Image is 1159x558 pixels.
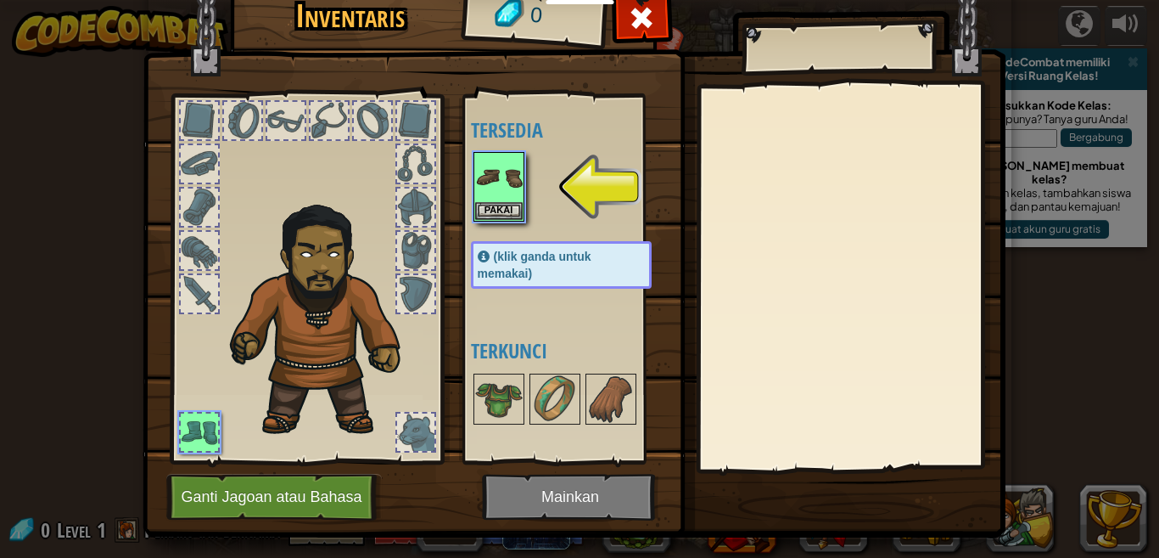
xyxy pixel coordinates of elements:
[475,154,523,201] img: portrait.png
[475,375,523,423] img: portrait.png
[587,375,635,423] img: portrait.png
[478,250,591,280] span: (klik ganda untuk memakai)
[531,375,579,423] img: portrait.png
[471,119,686,141] h4: Tersedia
[221,192,429,439] img: duelist_hair.png
[471,340,686,362] h4: Terkunci
[475,202,523,220] button: Pakai
[166,474,382,521] button: Ganti Jagoan atau Bahasa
